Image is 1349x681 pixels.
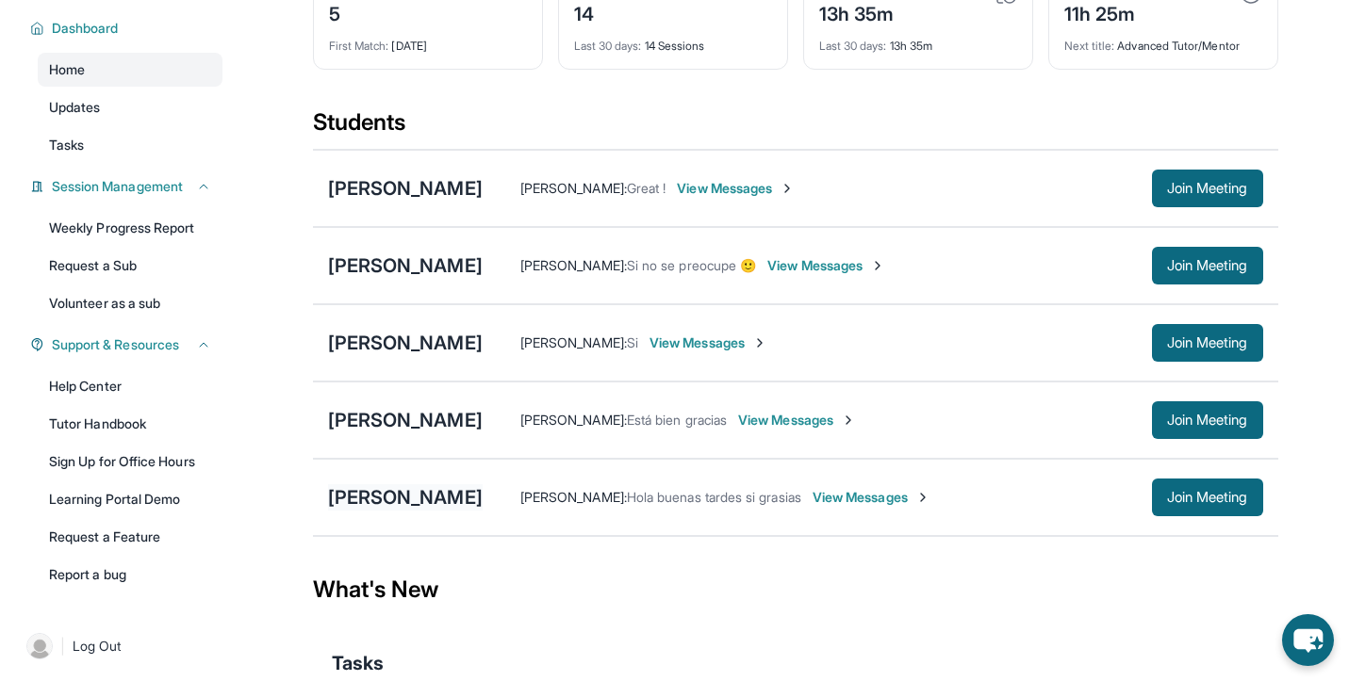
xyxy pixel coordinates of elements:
span: Next title : [1064,39,1115,53]
button: Support & Resources [44,335,211,354]
a: Tasks [38,128,222,162]
span: Updates [49,98,101,117]
span: View Messages [813,488,930,507]
span: Está bien gracias [627,412,727,428]
span: Last 30 days : [574,39,642,53]
span: Join Meeting [1167,260,1248,271]
a: Request a Feature [38,520,222,554]
span: Home [49,60,85,79]
a: |Log Out [19,625,222,667]
button: Join Meeting [1152,247,1263,284]
span: View Messages [650,333,767,352]
span: Join Meeting [1167,337,1248,349]
img: Chevron-Right [870,258,885,273]
div: Students [313,107,1278,149]
div: [PERSON_NAME] [328,407,483,433]
span: First Match : [329,39,389,53]
span: | [60,635,65,657]
img: Chevron-Right [841,413,856,428]
a: Learning Portal Demo [38,482,222,516]
a: Request a Sub [38,249,222,283]
img: Chevron-Right [752,335,767,350]
div: 14 Sessions [574,27,772,54]
span: Hola buenas tardes si grasias [627,489,801,505]
div: [PERSON_NAME] [328,330,483,356]
button: Join Meeting [1152,478,1263,516]
div: What's New [313,548,1278,631]
a: Volunteer as a sub [38,286,222,320]
span: Tasks [332,650,384,676]
span: View Messages [738,411,856,430]
div: 13h 35m [819,27,1017,54]
img: user-img [26,633,53,659]
a: Help Center [38,369,222,403]
span: [PERSON_NAME] : [520,257,627,273]
span: Last 30 days : [819,39,887,53]
img: Chevron-Right [780,181,795,196]
div: [PERSON_NAME] [328,175,483,202]
button: Join Meeting [1152,170,1263,207]
a: Tutor Handbook [38,407,222,441]
span: Support & Resources [52,335,179,354]
button: Session Management [44,177,211,196]
a: Sign Up for Office Hours [38,445,222,478]
span: Join Meeting [1167,183,1248,194]
span: Log Out [73,637,122,656]
span: Tasks [49,136,84,154]
span: [PERSON_NAME] : [520,180,627,196]
button: chat-button [1282,614,1334,666]
div: [DATE] [329,27,527,54]
a: Updates [38,90,222,124]
a: Weekly Progress Report [38,211,222,245]
div: [PERSON_NAME] [328,484,483,511]
span: Si no se preocupe 🙂 [627,257,756,273]
button: Join Meeting [1152,401,1263,439]
button: Dashboard [44,19,211,38]
span: Great ! [627,180,666,196]
div: [PERSON_NAME] [328,252,483,279]
a: Report a bug [38,558,222,592]
a: Home [38,53,222,87]
span: Join Meeting [1167,492,1248,503]
span: Session Management [52,177,183,196]
span: View Messages [767,256,885,275]
span: Dashboard [52,19,119,38]
button: Join Meeting [1152,324,1263,362]
span: [PERSON_NAME] : [520,489,627,505]
span: [PERSON_NAME] : [520,334,627,350]
span: View Messages [677,179,795,198]
span: Si [627,334,638,350]
span: Join Meeting [1167,414,1248,426]
img: Chevron-Right [915,490,930,505]
span: [PERSON_NAME] : [520,412,627,428]
div: Advanced Tutor/Mentor [1064,27,1262,54]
